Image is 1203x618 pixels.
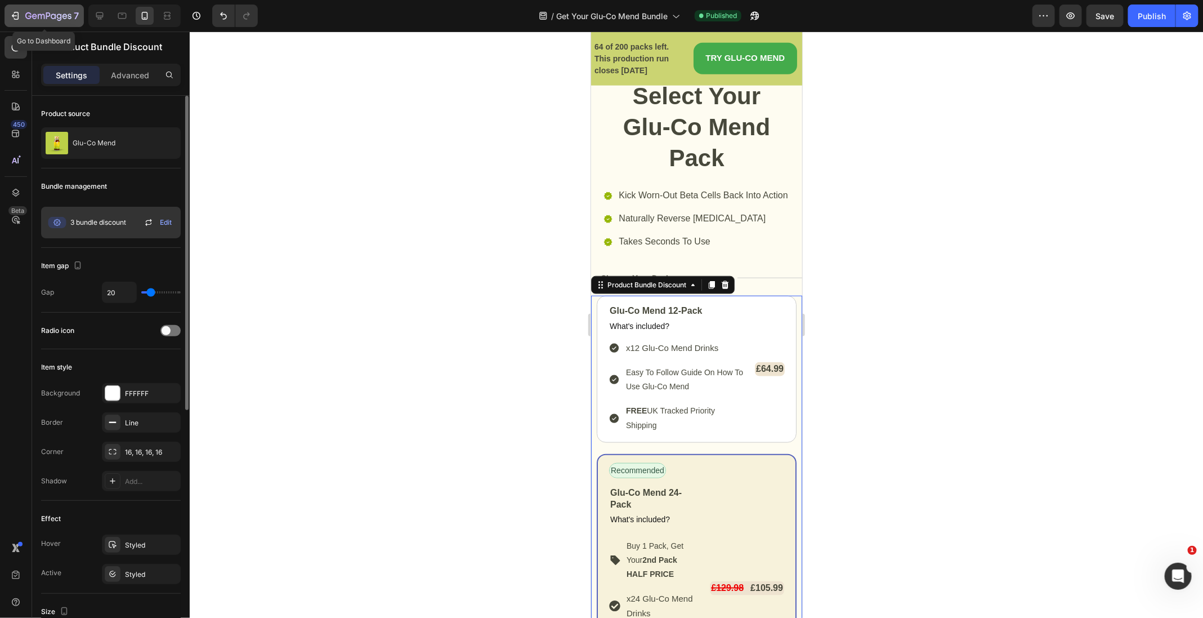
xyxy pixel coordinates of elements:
div: Publish [1138,10,1166,22]
span: 3 bundle discount [70,217,126,228]
iframe: Design area [591,32,802,618]
p: Advanced [111,69,149,81]
span: 1 [1188,546,1197,555]
div: Effect [41,514,61,524]
span: Edit [160,217,172,228]
span: / [551,10,554,22]
div: Undo/Redo [212,5,258,27]
input: Auto [102,282,136,303]
div: 450 [11,120,27,129]
div: Gap [41,287,54,297]
div: Hover [41,539,61,549]
div: Item gap [41,259,84,274]
iframe: Intercom live chat [1165,563,1192,590]
p: 7 [74,9,79,23]
p: Product Bundle Discount [55,40,176,54]
div: Bundle management [41,181,107,192]
div: Item style [41,362,72,372]
div: Styled [125,540,178,550]
div: Line [125,418,178,428]
button: Publish [1128,5,1175,27]
div: 16, 16, 16, 16 [125,447,178,457]
div: Styled [125,570,178,580]
span: Save [1096,11,1115,21]
button: Save [1086,5,1124,27]
div: Beta [8,206,27,215]
p: Glu-Co Mend [73,139,115,147]
div: Shadow [41,476,67,486]
div: Background [41,388,80,398]
span: Published [706,11,737,21]
div: Corner [41,447,64,457]
p: Settings [56,69,87,81]
div: Product source [41,109,90,119]
button: 7 [5,5,84,27]
img: product feature img [46,132,68,154]
div: Radio icon [41,326,74,336]
div: Active [41,568,61,578]
div: Add... [125,477,178,487]
div: Border [41,417,63,428]
div: FFFFFF [125,389,178,399]
span: Get Your Glu-Co Mend Bundle [556,10,668,22]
